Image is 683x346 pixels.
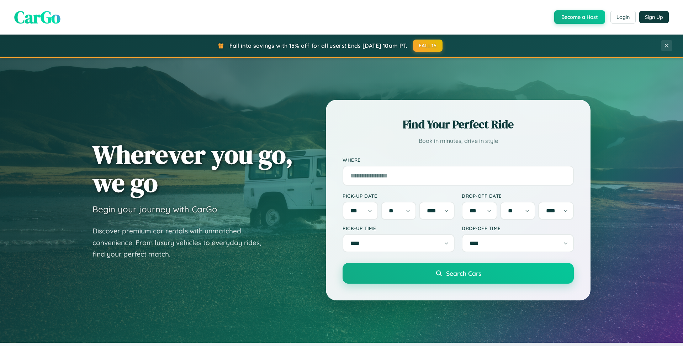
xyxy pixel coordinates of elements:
[92,225,270,260] p: Discover premium car rentals with unmatched convenience. From luxury vehicles to everyday rides, ...
[610,11,636,24] button: Login
[343,263,574,284] button: Search Cars
[14,5,60,29] span: CarGo
[343,117,574,132] h2: Find Your Perfect Ride
[92,140,293,197] h1: Wherever you go, we go
[462,193,574,199] label: Drop-off Date
[343,193,455,199] label: Pick-up Date
[639,11,669,23] button: Sign Up
[92,204,217,215] h3: Begin your journey with CarGo
[343,225,455,231] label: Pick-up Time
[229,42,408,49] span: Fall into savings with 15% off for all users! Ends [DATE] 10am PT.
[413,40,443,52] button: FALL15
[462,225,574,231] label: Drop-off Time
[446,269,481,277] span: Search Cars
[343,157,574,163] label: Where
[554,10,605,24] button: Become a Host
[343,136,574,146] p: Book in minutes, drive in style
